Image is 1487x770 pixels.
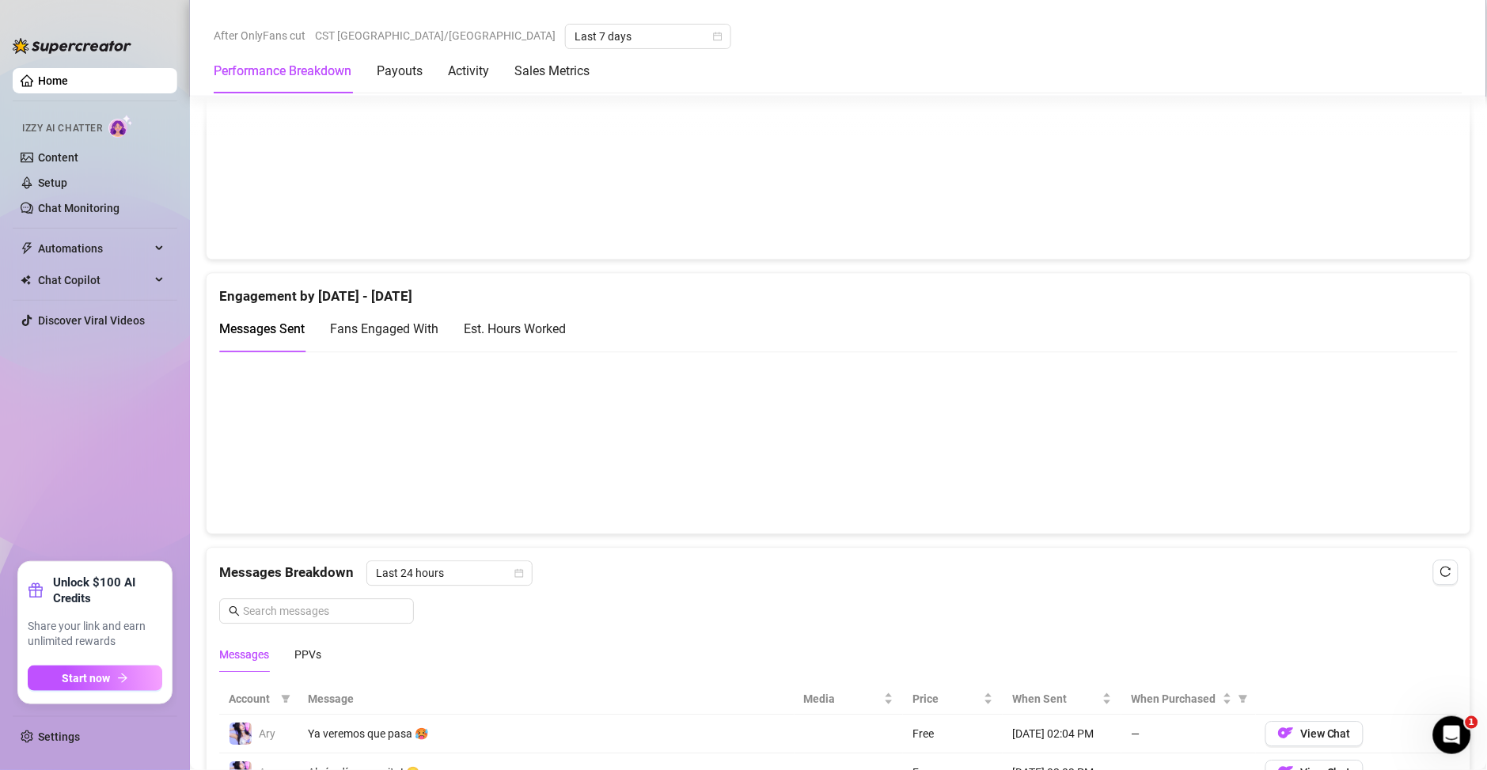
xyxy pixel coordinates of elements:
span: calendar [514,568,524,578]
span: 1 [1466,716,1478,729]
span: arrow-right [117,673,128,684]
th: Price [903,684,1003,715]
span: Automations [38,236,150,261]
div: Sales Metrics [514,62,590,81]
span: filter [278,687,294,711]
span: Last 24 hours [376,561,523,585]
span: Last 7 days [575,25,722,48]
div: Messages [219,646,269,663]
img: logo-BBDzfeDw.svg [13,38,131,54]
a: Content [38,151,78,164]
th: Media [795,684,904,715]
td: — [1121,715,1256,753]
a: Setup [38,176,67,189]
span: When Purchased [1131,690,1220,707]
span: search [229,605,240,616]
span: Izzy AI Chatter [22,121,102,136]
strong: Unlock $100 AI Credits [53,575,162,606]
div: Messages Breakdown [219,560,1458,586]
a: Settings [38,730,80,743]
span: calendar [713,32,723,41]
div: Performance Breakdown [214,62,351,81]
span: filter [281,694,290,704]
span: Price [912,690,981,707]
th: When Sent [1003,684,1121,715]
td: [DATE] 02:04 PM [1003,715,1121,753]
img: AI Chatter [108,115,133,138]
input: Search messages [243,602,404,620]
span: Ary [259,727,275,740]
span: filter [1239,694,1248,704]
span: Account [229,690,275,707]
div: Engagement by [DATE] - [DATE] [219,273,1458,307]
button: Start nowarrow-right [28,666,162,691]
th: Message [298,684,795,715]
span: Start now [63,672,111,685]
span: Share your link and earn unlimited rewards [28,619,162,650]
th: When Purchased [1121,684,1256,715]
img: Chat Copilot [21,275,31,286]
span: Fans Engaged With [330,321,438,336]
div: PPVs [294,646,321,663]
span: Media [804,690,882,707]
div: Est. Hours Worked [464,319,566,339]
div: Ya veremos que pasa 🥵 [308,725,785,742]
span: thunderbolt [21,242,33,255]
span: Messages Sent [219,321,305,336]
a: Discover Viral Videos [38,314,145,327]
span: View Chat [1300,727,1351,740]
div: Activity [448,62,489,81]
img: Ary [229,723,252,745]
button: OFView Chat [1265,721,1364,746]
span: After OnlyFans cut [214,24,305,47]
iframe: Intercom live chat [1433,716,1471,754]
span: reload [1440,566,1451,577]
span: When Sent [1012,690,1099,707]
a: Home [38,74,68,87]
span: Chat Copilot [38,267,150,293]
a: Chat Monitoring [38,202,119,214]
span: CST [GEOGRAPHIC_DATA]/[GEOGRAPHIC_DATA] [315,24,556,47]
a: OFView Chat [1265,730,1364,743]
td: Free [903,715,1003,753]
div: Payouts [377,62,423,81]
span: filter [1235,687,1251,711]
span: gift [28,582,44,598]
img: OF [1278,725,1294,741]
